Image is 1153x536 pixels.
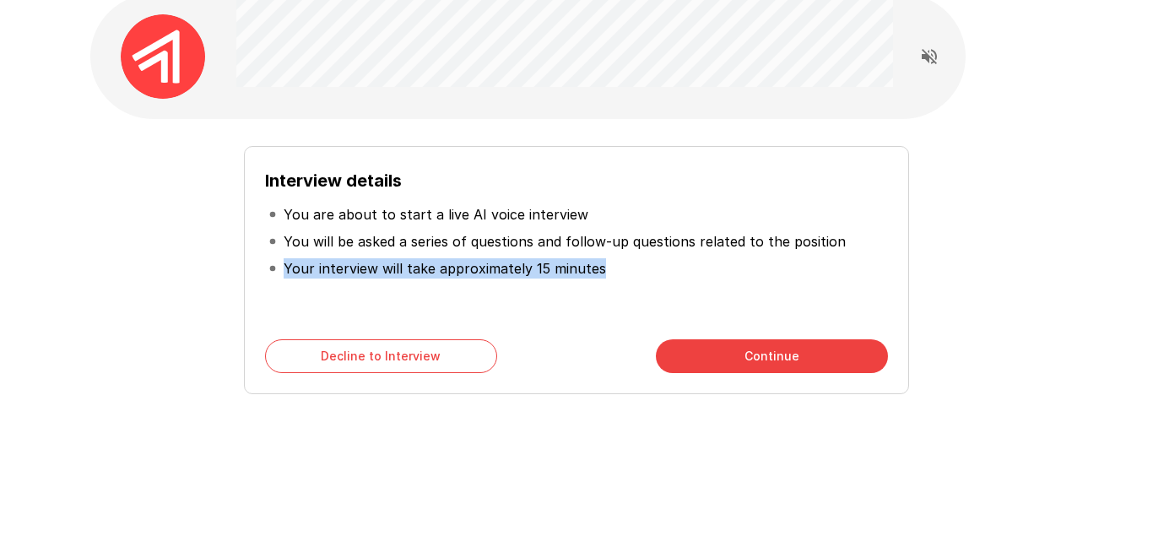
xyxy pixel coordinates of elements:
button: Continue [656,339,888,373]
button: Decline to Interview [265,339,497,373]
button: Read questions aloud [912,40,946,73]
p: You will be asked a series of questions and follow-up questions related to the position [284,231,846,252]
img: applaudo_avatar.png [121,14,205,99]
p: Your interview will take approximately 15 minutes [284,258,606,279]
b: Interview details [265,171,402,191]
p: You are about to start a live AI voice interview [284,204,588,225]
